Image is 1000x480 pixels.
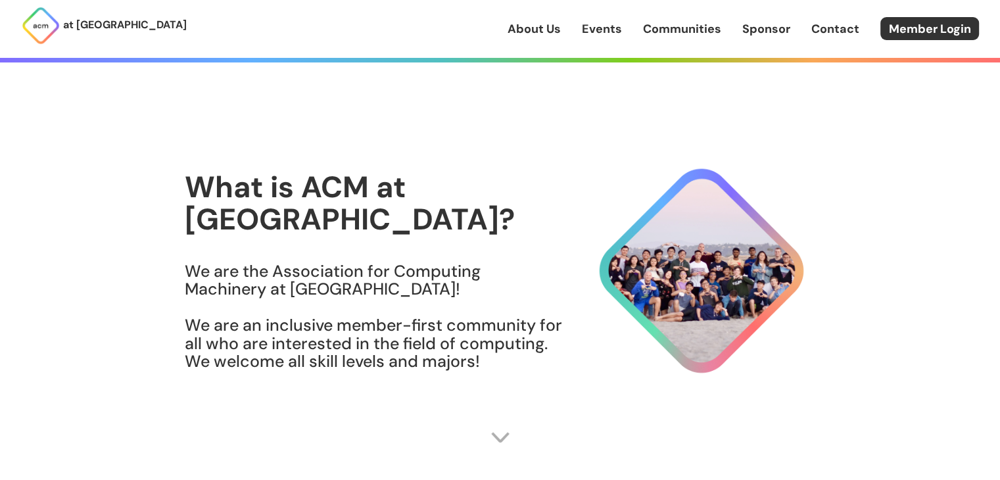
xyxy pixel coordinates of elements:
a: About Us [508,20,561,37]
a: Events [582,20,622,37]
img: About Hero Image [563,156,816,385]
p: at [GEOGRAPHIC_DATA] [63,16,187,34]
h3: We are the Association for Computing Machinery at [GEOGRAPHIC_DATA]! We are an inclusive member-f... [185,262,563,371]
a: Member Login [880,17,979,40]
a: Communities [643,20,721,37]
a: at [GEOGRAPHIC_DATA] [21,6,187,45]
img: ACM Logo [21,6,60,45]
img: Scroll Arrow [490,427,510,447]
h1: What is ACM at [GEOGRAPHIC_DATA]? [185,171,563,236]
a: Sponsor [742,20,790,37]
a: Contact [811,20,859,37]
